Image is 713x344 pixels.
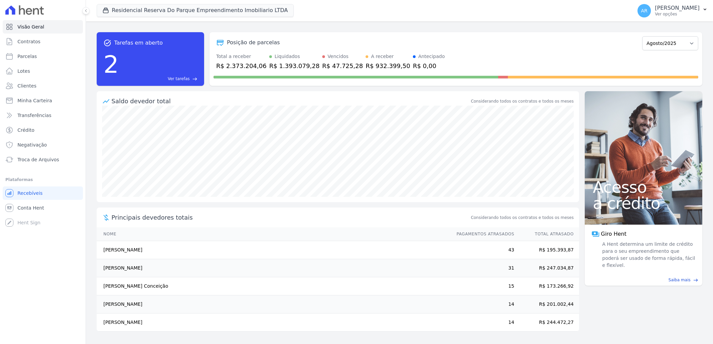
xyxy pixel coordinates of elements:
a: Recebíveis [3,186,83,200]
div: Plataformas [5,176,80,184]
td: 43 [450,241,515,259]
td: 14 [450,295,515,313]
span: Clientes [17,82,36,89]
span: Minha Carteira [17,97,52,104]
a: Conta Hent [3,201,83,215]
th: Pagamentos Atrasados [450,227,515,241]
td: [PERSON_NAME] Conceição [97,277,450,295]
a: Saiba mais east [589,277,698,283]
span: Tarefas em aberto [114,39,163,47]
span: Principais devedores totais [111,213,470,222]
span: AR [641,8,647,13]
span: Parcelas [17,53,37,60]
th: Total Atrasado [515,227,579,241]
div: Posição de parcelas [227,39,280,47]
span: A Hent determina um limite de crédito para o seu empreendimento que poderá ser usado de forma ráp... [601,241,696,269]
td: [PERSON_NAME] [97,259,450,277]
div: A receber [371,53,394,60]
span: Recebíveis [17,190,43,196]
a: Clientes [3,79,83,93]
a: Lotes [3,64,83,78]
span: Saiba mais [668,277,691,283]
p: [PERSON_NAME] [655,5,700,11]
div: Total a receber [216,53,267,60]
td: [PERSON_NAME] [97,313,450,332]
div: R$ 932.399,50 [366,61,410,70]
td: [PERSON_NAME] [97,295,450,313]
span: Giro Hent [601,230,626,238]
p: Ver opções [655,11,700,17]
div: Antecipado [418,53,445,60]
td: R$ 195.393,87 [515,241,579,259]
span: Acesso [593,179,694,195]
div: Liquidados [275,53,300,60]
div: 2 [103,47,119,82]
a: Visão Geral [3,20,83,34]
th: Nome [97,227,450,241]
button: Residencial Reserva Do Parque Empreendimento Imobiliario LTDA [97,4,294,17]
td: 14 [450,313,515,332]
td: R$ 247.034,87 [515,259,579,277]
td: R$ 244.472,27 [515,313,579,332]
span: Lotes [17,68,30,74]
div: Saldo devedor total [111,97,470,106]
span: Conta Hent [17,205,44,211]
td: 31 [450,259,515,277]
a: Parcelas [3,50,83,63]
span: Contratos [17,38,40,45]
a: Ver tarefas east [122,76,197,82]
a: Troca de Arquivos [3,153,83,166]
span: Transferências [17,112,51,119]
div: R$ 1.393.079,28 [269,61,320,70]
span: Troca de Arquivos [17,156,59,163]
span: task_alt [103,39,111,47]
button: AR [PERSON_NAME] Ver opções [632,1,713,20]
a: Minha Carteira [3,94,83,107]
a: Contratos [3,35,83,48]
span: east [192,76,197,81]
a: Transferências [3,109,83,122]
span: Ver tarefas [168,76,190,82]
a: Crédito [3,123,83,137]
span: Visão Geral [17,23,44,30]
span: east [693,278,698,283]
span: Negativação [17,141,47,148]
a: Negativação [3,138,83,152]
div: R$ 47.725,28 [322,61,363,70]
td: 15 [450,277,515,295]
span: Crédito [17,127,35,133]
div: R$ 2.373.204,06 [216,61,267,70]
div: Considerando todos os contratos e todos os meses [471,98,574,104]
td: R$ 173.266,92 [515,277,579,295]
div: Vencidos [328,53,348,60]
td: [PERSON_NAME] [97,241,450,259]
td: R$ 201.002,44 [515,295,579,313]
span: a crédito [593,195,694,211]
div: R$ 0,00 [413,61,445,70]
span: Considerando todos os contratos e todos os meses [471,215,574,221]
